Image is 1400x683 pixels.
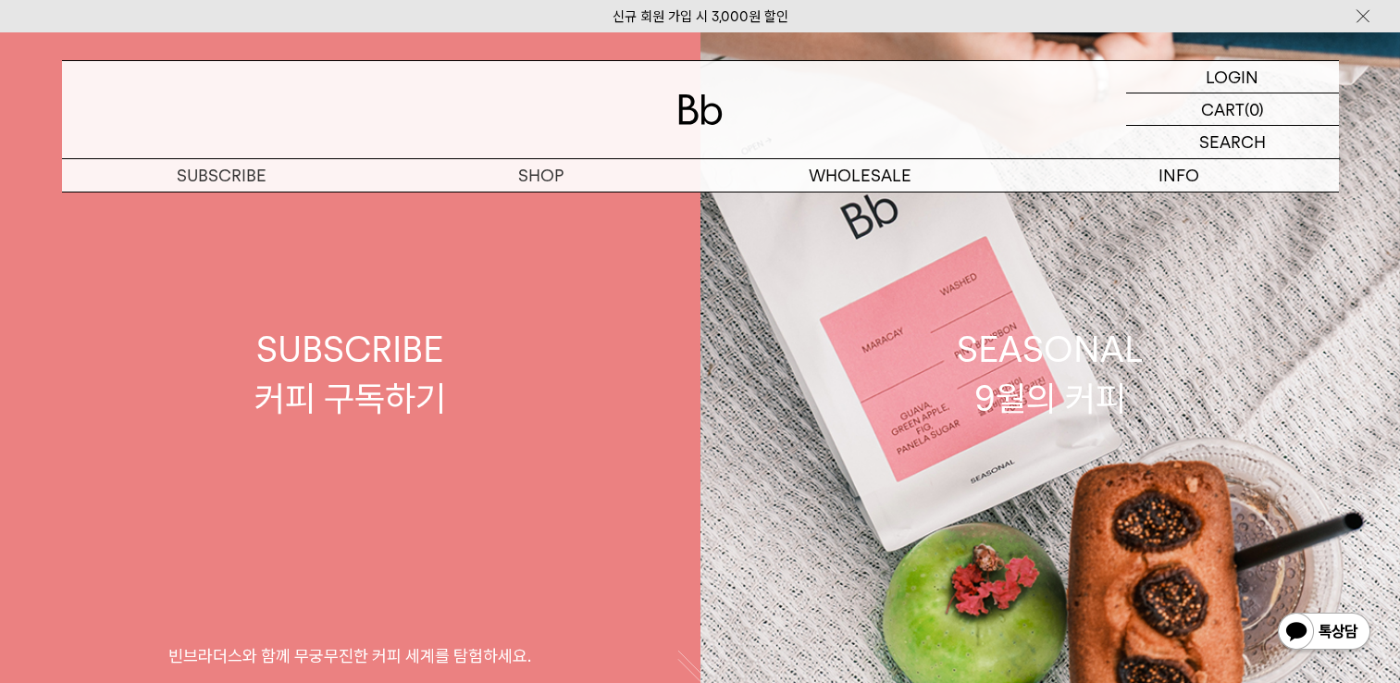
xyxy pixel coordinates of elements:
img: 카카오톡 채널 1:1 채팅 버튼 [1276,611,1372,655]
p: SEARCH [1199,126,1266,158]
p: INFO [1020,159,1339,192]
a: SUBSCRIBE [62,159,381,192]
p: CART [1201,93,1245,125]
p: WHOLESALE [700,159,1020,192]
div: SUBSCRIBE 커피 구독하기 [254,325,446,423]
a: SHOP [381,159,700,192]
a: CART (0) [1126,93,1339,126]
a: LOGIN [1126,61,1339,93]
p: (0) [1245,93,1264,125]
a: 신규 회원 가입 시 3,000원 할인 [613,8,788,25]
img: 로고 [678,94,723,125]
p: LOGIN [1206,61,1258,93]
div: SEASONAL 9월의 커피 [957,325,1144,423]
